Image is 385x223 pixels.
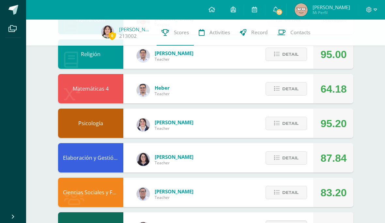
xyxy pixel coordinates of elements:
[320,178,346,207] div: 83.20
[235,20,272,46] a: Record
[101,25,114,38] img: 2f7ce9dcb46612078bcdbaa73c8b590e.png
[155,195,193,200] span: Teacher
[282,117,299,129] span: Detail
[295,3,308,16] img: e698440ddbead892c22494dff1d0b463.png
[272,20,315,46] a: Contacts
[313,4,350,10] span: [PERSON_NAME]
[137,187,150,201] img: 5778bd7e28cf89dedf9ffa8080fc1cd8.png
[155,56,193,62] span: Teacher
[320,143,346,173] div: 87.84
[155,126,193,131] span: Teacher
[251,29,268,36] span: Record
[155,154,193,160] span: [PERSON_NAME]
[137,49,150,62] img: 15aaa72b904403ebb7ec886ca542c491.png
[266,151,307,165] button: Detail
[266,82,307,96] button: Detail
[282,152,299,164] span: Detail
[137,153,150,166] img: f270ddb0ea09d79bf84e45c6680ec463.png
[155,160,193,166] span: Teacher
[313,10,350,15] span: Mi Perfil
[58,109,123,138] div: Psicología
[266,117,307,130] button: Detail
[109,32,116,40] span: 0
[58,39,123,69] div: Religión
[320,74,346,104] div: 64.18
[290,29,310,36] span: Contacts
[194,20,235,46] a: Activities
[266,186,307,199] button: Detail
[119,33,137,39] a: 213002
[155,50,193,56] span: [PERSON_NAME]
[276,8,283,16] span: 73
[174,29,189,36] span: Scores
[58,178,123,207] div: Ciencias Sociales y Formación Ciudadana 4
[157,20,194,46] a: Scores
[58,143,123,172] div: Elaboración y Gestión de Proyectos
[137,84,150,97] img: 54231652241166600daeb3395b4f1510.png
[58,74,123,103] div: Matemáticas 4
[209,29,230,36] span: Activities
[155,91,170,97] span: Teacher
[320,40,346,69] div: 95.00
[266,48,307,61] button: Detail
[119,26,152,33] a: [PERSON_NAME]
[155,188,193,195] span: [PERSON_NAME]
[137,118,150,131] img: 4f58a82ddeaaa01b48eeba18ee71a186.png
[320,109,346,138] div: 95.20
[282,48,299,60] span: Detail
[155,84,170,91] span: Heber
[282,186,299,199] span: Detail
[155,119,193,126] span: [PERSON_NAME]
[282,83,299,95] span: Detail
